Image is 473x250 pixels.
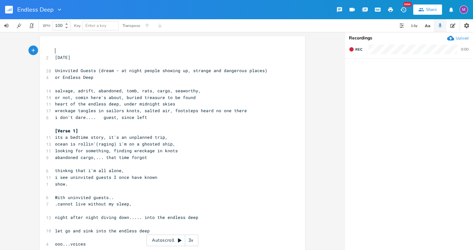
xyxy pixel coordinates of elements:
span: abandoned cargo,... that time forgot [55,154,147,160]
span: or Endless Deep [55,74,93,80]
button: Upload [447,35,469,42]
span: or not, comin here's about, buried treasure to be found [55,95,196,100]
span: salvage, adrift, abandoned, tomb, rats, cargo, seaworthy, [55,88,201,94]
span: Enter a key [85,23,106,29]
div: Upload [456,36,469,41]
span: its a bedtime story, it's an unplanned trip, [55,134,168,140]
span: .cannot live without my sleep, [55,201,132,207]
div: Recordings [349,36,469,40]
div: BPM [43,24,50,28]
span: show. [55,181,68,187]
span: i don't dare.... guest, since left [55,114,147,120]
button: Rec [346,44,365,54]
button: New [397,4,410,15]
span: thinkng that i'm all alone, [55,168,124,173]
span: looking for something, finding wreckage in knots [55,148,178,154]
span: Rec [355,47,362,52]
span: night after night diving down..... into the endless deep [55,214,198,220]
span: ocean is rollin'(raging) i'm on a ghosted ship, [55,141,175,147]
span: let go and sink into the endless deep [55,228,150,234]
span: [Verse 1] [55,128,78,134]
button: M [460,2,468,17]
div: Autoscroll [146,235,198,246]
span: i see uninvited guests I once have known [55,174,157,180]
span: ooo...voices [55,241,86,247]
span: [DATE] [55,54,70,60]
div: 3x [185,235,197,246]
div: Transpose [122,24,140,28]
div: Share [426,7,437,13]
span: Uninvited Guests (dream - at night people showing up, strange and dangerous places) [55,68,267,73]
div: New [403,2,412,7]
span: Endless Deep [17,7,54,13]
div: melindameshad [460,5,468,14]
span: wreckage tangles in sailors knots, salted air, footsteps heard no one there [55,108,247,113]
span: heart of the endless deep, under midnight skies [55,101,175,107]
div: Key [74,24,81,28]
button: Share [413,4,442,15]
div: 0:00 [461,47,469,51]
span: With uninvited guests.. [55,195,114,200]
